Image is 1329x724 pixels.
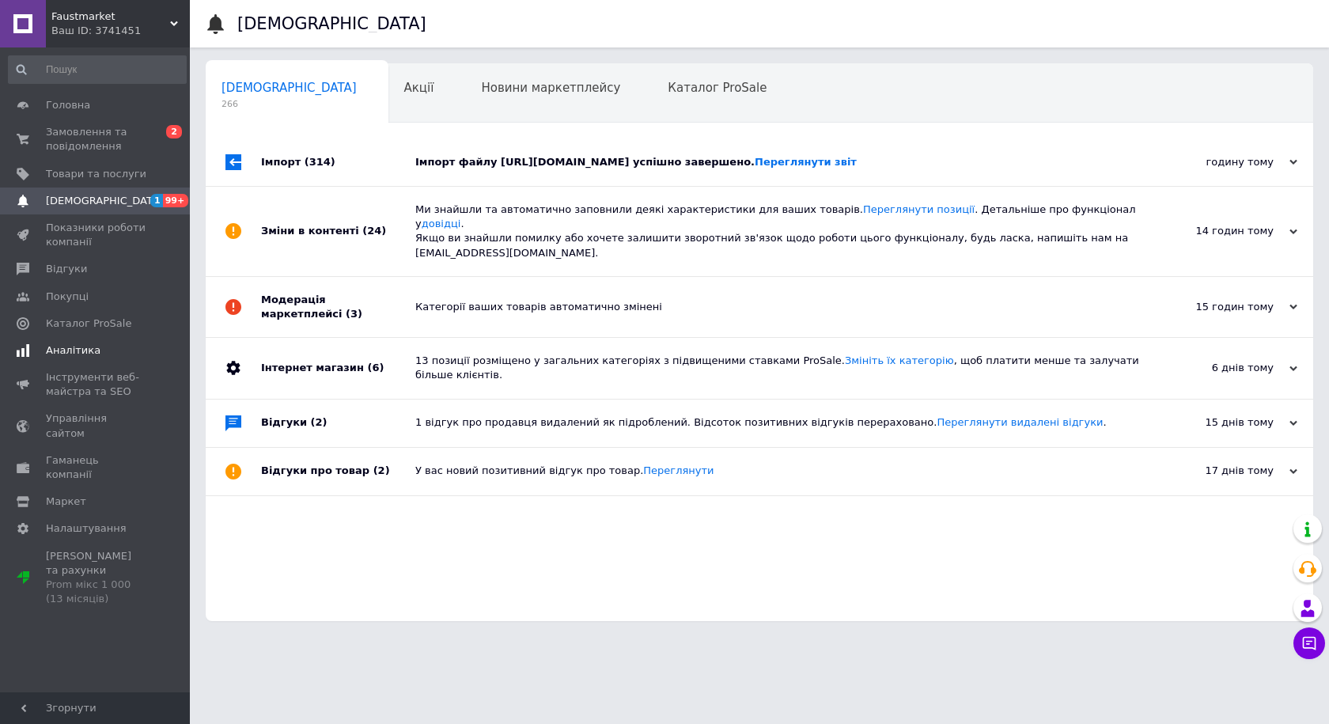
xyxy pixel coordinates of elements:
[415,354,1139,382] div: 13 позиції розміщено у загальних категоріях з підвищеними ставками ProSale. , щоб платити менше т...
[305,156,335,168] span: (314)
[261,187,415,276] div: Зміни в контенті
[8,55,187,84] input: Пошук
[46,453,146,482] span: Гаманець компанії
[46,521,127,536] span: Налаштування
[1139,224,1297,238] div: 14 годин тому
[415,300,1139,314] div: Категорії ваших товарів автоматично змінені
[1139,415,1297,430] div: 15 днів тому
[237,14,426,33] h1: [DEMOGRAPHIC_DATA]
[46,549,146,607] span: [PERSON_NAME] та рахунки
[261,448,415,495] div: Відгуки про товар
[863,203,975,215] a: Переглянути позиції
[261,138,415,186] div: Імпорт
[415,203,1139,260] div: Ми знайшли та автоматично заповнили деякі характеристики для ваших товарів. . Детальніше про функ...
[1293,627,1325,659] button: Чат з покупцем
[362,225,386,237] span: (24)
[46,411,146,440] span: Управління сайтом
[668,81,767,95] span: Каталог ProSale
[46,578,146,606] div: Prom мікс 1 000 (13 місяців)
[1139,361,1297,375] div: 6 днів тому
[845,354,954,366] a: Змініть їх категорію
[163,194,189,207] span: 99+
[373,464,390,476] span: (2)
[1139,300,1297,314] div: 15 годин тому
[150,194,163,207] span: 1
[415,415,1139,430] div: 1 відгук про продавця видалений як підроблений. Відсоток позитивних відгуків перераховано. .
[46,495,86,509] span: Маркет
[261,277,415,337] div: Модерація маркетплейсі
[46,167,146,181] span: Товари та послуги
[367,362,384,373] span: (6)
[46,262,87,276] span: Відгуки
[46,221,146,249] span: Показники роботи компанії
[221,81,357,95] span: [DEMOGRAPHIC_DATA]
[311,416,328,428] span: (2)
[1139,464,1297,478] div: 17 днів тому
[51,9,170,24] span: Faustmarket
[46,290,89,304] span: Покупці
[422,218,461,229] a: довідці
[46,343,100,358] span: Аналітика
[346,308,362,320] span: (3)
[755,156,857,168] a: Переглянути звіт
[51,24,190,38] div: Ваш ID: 3741451
[261,400,415,447] div: Відгуки
[643,464,714,476] a: Переглянути
[404,81,434,95] span: Акції
[46,125,146,154] span: Замовлення та повідомлення
[166,125,182,138] span: 2
[415,155,1139,169] div: Імпорт файлу [URL][DOMAIN_NAME] успішно завершено.
[1139,155,1297,169] div: годину тому
[46,317,131,331] span: Каталог ProSale
[46,370,146,399] span: Інструменти веб-майстра та SEO
[937,416,1103,428] a: Переглянути видалені відгуки
[221,98,357,110] span: 266
[261,338,415,398] div: Інтернет магазин
[481,81,620,95] span: Новини маркетплейсу
[46,194,163,208] span: [DEMOGRAPHIC_DATA]
[415,464,1139,478] div: У вас новий позитивний відгук про товар.
[46,98,90,112] span: Головна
